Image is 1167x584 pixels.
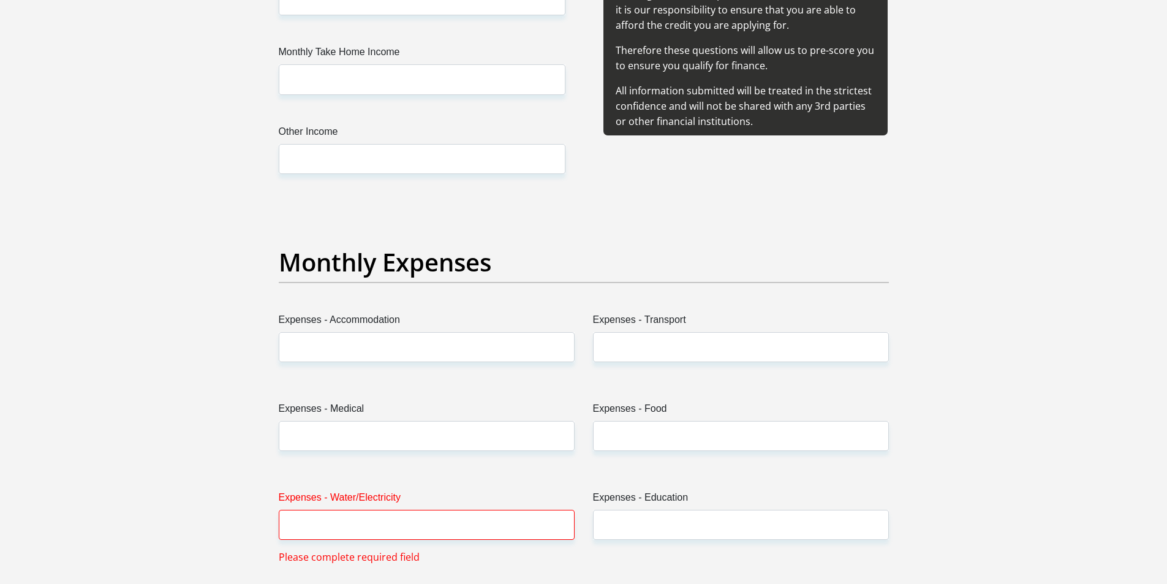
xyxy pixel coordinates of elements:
input: Expenses - Food [593,421,889,451]
label: Expenses - Water/Electricity [279,490,575,510]
label: Expenses - Food [593,401,889,421]
input: Expenses - Water/Electricity [279,510,575,540]
input: Expenses - Transport [593,332,889,362]
label: Expenses - Medical [279,401,575,421]
input: Expenses - Accommodation [279,332,575,362]
label: Expenses - Transport [593,313,889,332]
input: Monthly Take Home Income [279,64,565,94]
h2: Monthly Expenses [279,248,889,277]
span: Please complete required field [279,550,420,564]
input: Other Income [279,144,565,174]
label: Expenses - Accommodation [279,313,575,332]
label: Other Income [279,124,565,144]
input: Expenses - Medical [279,421,575,451]
label: Expenses - Education [593,490,889,510]
label: Monthly Take Home Income [279,45,565,64]
input: Expenses - Education [593,510,889,540]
